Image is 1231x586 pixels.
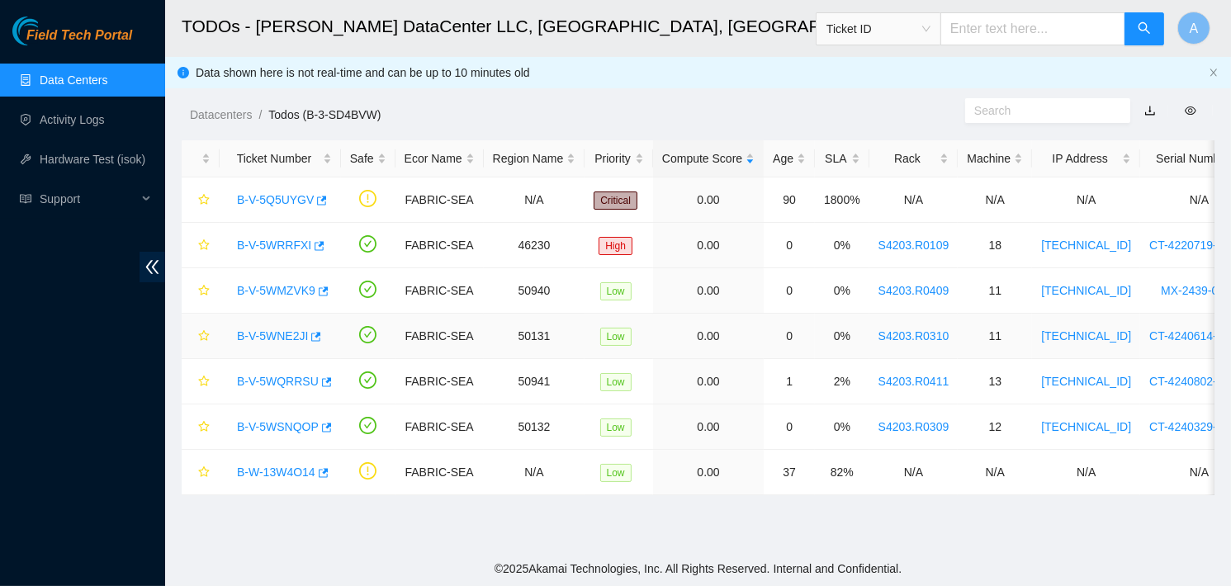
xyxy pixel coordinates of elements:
[958,268,1032,314] td: 11
[958,450,1032,495] td: N/A
[484,268,585,314] td: 50940
[190,108,252,121] a: Datacenters
[653,177,764,223] td: 0.00
[974,102,1108,120] input: Search
[1041,375,1131,388] a: [TECHNICAL_ID]
[878,284,949,297] a: S4203.R0409
[359,371,376,389] span: check-circle
[600,464,632,482] span: Low
[600,373,632,391] span: Low
[198,466,210,480] span: star
[484,359,585,404] td: 50941
[237,329,308,343] a: B-V-5WNE2JI
[191,414,211,440] button: star
[237,375,319,388] a: B-V-5WQRRSU
[191,277,211,304] button: star
[940,12,1125,45] input: Enter text here...
[258,108,262,121] span: /
[1041,420,1131,433] a: [TECHNICAL_ID]
[958,359,1032,404] td: 13
[869,450,959,495] td: N/A
[958,404,1032,450] td: 12
[395,177,484,223] td: FABRIC-SEA
[600,328,632,346] span: Low
[815,223,869,268] td: 0%
[484,450,585,495] td: N/A
[764,450,815,495] td: 37
[1190,18,1199,39] span: A
[878,420,949,433] a: S4203.R0309
[764,223,815,268] td: 0
[140,252,165,282] span: double-left
[878,239,949,252] a: S4203.R0109
[653,268,764,314] td: 0.00
[237,239,311,252] a: B-V-5WRRFXI
[165,551,1231,586] footer: © 2025 Akamai Technologies, Inc. All Rights Reserved. Internal and Confidential.
[484,314,585,359] td: 50131
[484,177,585,223] td: N/A
[484,404,585,450] td: 50132
[958,177,1032,223] td: N/A
[359,281,376,298] span: check-circle
[1138,21,1151,37] span: search
[653,223,764,268] td: 0.00
[869,177,959,223] td: N/A
[191,187,211,213] button: star
[191,323,211,349] button: star
[395,404,484,450] td: FABRIC-SEA
[653,450,764,495] td: 0.00
[815,268,869,314] td: 0%
[198,194,210,207] span: star
[40,182,137,215] span: Support
[878,329,949,343] a: S4203.R0310
[359,235,376,253] span: check-circle
[1041,329,1131,343] a: [TECHNICAL_ID]
[600,418,632,437] span: Low
[826,17,930,41] span: Ticket ID
[191,232,211,258] button: star
[764,314,815,359] td: 0
[764,177,815,223] td: 90
[815,359,869,404] td: 2%
[395,359,484,404] td: FABRIC-SEA
[359,190,376,207] span: exclamation-circle
[198,376,210,389] span: star
[12,17,83,45] img: Akamai Technologies
[1177,12,1210,45] button: A
[12,30,132,51] a: Akamai TechnologiesField Tech Portal
[395,223,484,268] td: FABRIC-SEA
[958,314,1032,359] td: 11
[1041,239,1131,252] a: [TECHNICAL_ID]
[237,193,314,206] a: B-V-5Q5UYGV
[1209,68,1219,78] button: close
[764,359,815,404] td: 1
[764,404,815,450] td: 0
[40,153,145,166] a: Hardware Test (isok)
[198,421,210,434] span: star
[20,193,31,205] span: read
[237,420,319,433] a: B-V-5WSNQOP
[1144,104,1156,117] a: download
[1032,177,1140,223] td: N/A
[815,314,869,359] td: 0%
[764,268,815,314] td: 0
[815,404,869,450] td: 0%
[1041,284,1131,297] a: [TECHNICAL_ID]
[600,282,632,300] span: Low
[40,73,107,87] a: Data Centers
[653,404,764,450] td: 0.00
[653,359,764,404] td: 0.00
[653,314,764,359] td: 0.00
[599,237,632,255] span: High
[395,268,484,314] td: FABRIC-SEA
[359,417,376,434] span: check-circle
[268,108,381,121] a: Todos (B-3-SD4BVW)
[1124,12,1164,45] button: search
[1185,105,1196,116] span: eye
[40,113,105,126] a: Activity Logs
[191,459,211,485] button: star
[191,368,211,395] button: star
[815,177,869,223] td: 1800%
[237,284,315,297] a: B-V-5WMZVK9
